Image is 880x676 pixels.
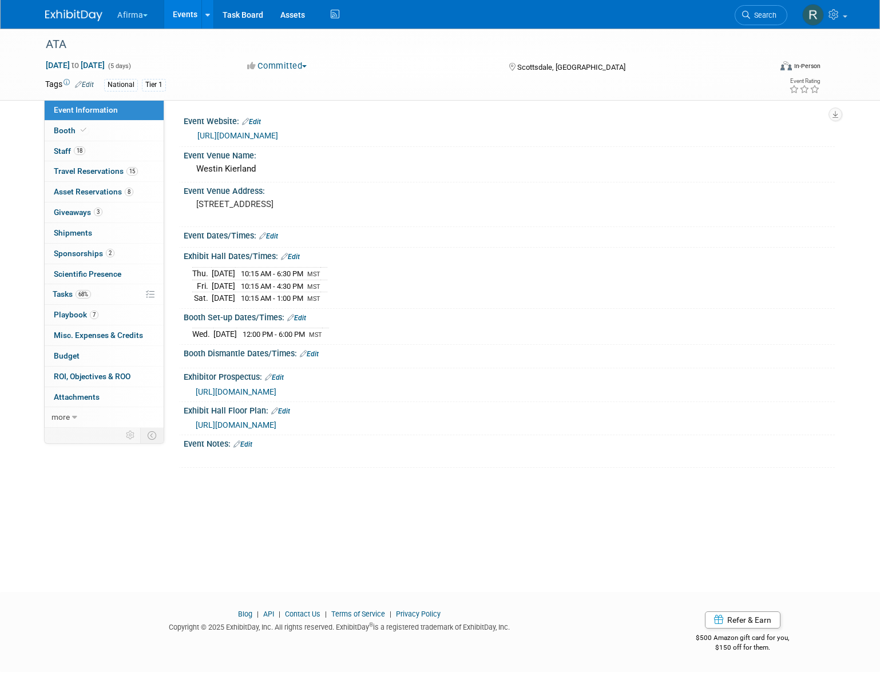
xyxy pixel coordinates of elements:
[45,346,164,366] a: Budget
[309,331,322,339] span: MST
[780,61,792,70] img: Format-Inperson.png
[45,10,102,21] img: ExhibitDay
[287,314,306,322] a: Edit
[651,626,835,652] div: $500 Amazon gift card for you,
[651,643,835,653] div: $150 off for them.
[192,292,212,304] td: Sat.
[184,227,835,242] div: Event Dates/Times:
[263,610,274,618] a: API
[125,188,133,196] span: 8
[75,81,94,89] a: Edit
[142,79,166,91] div: Tier 1
[517,63,625,71] span: Scottsdale, [GEOGRAPHIC_DATA]
[45,619,633,633] div: Copyright © 2025 ExhibitDay, Inc. All rights reserved. ExhibitDay is a registered trademark of Ex...
[184,435,835,450] div: Event Notes:
[196,420,276,430] a: [URL][DOMAIN_NAME]
[307,283,320,291] span: MST
[45,60,105,70] span: [DATE] [DATE]
[254,610,261,618] span: |
[197,131,278,140] a: [URL][DOMAIN_NAME]
[212,292,235,304] td: [DATE]
[45,367,164,387] a: ROI, Objectives & ROO
[243,330,305,339] span: 12:00 PM - 6:00 PM
[45,202,164,222] a: Giveaways3
[51,412,70,421] span: more
[307,295,320,303] span: MST
[233,440,252,448] a: Edit
[735,5,787,25] a: Search
[241,294,303,303] span: 10:15 AM - 1:00 PM
[90,311,98,319] span: 7
[192,267,212,280] td: Thu.
[54,249,114,258] span: Sponsorships
[45,407,164,427] a: more
[54,105,118,114] span: Event Information
[54,228,92,237] span: Shipments
[307,271,320,278] span: MST
[45,100,164,120] a: Event Information
[107,62,131,70] span: (5 days)
[241,269,303,278] span: 10:15 AM - 6:30 PM
[387,610,394,618] span: |
[45,244,164,264] a: Sponsorships2
[192,160,826,178] div: Westin Kierland
[76,290,91,299] span: 68%
[300,350,319,358] a: Edit
[750,11,776,19] span: Search
[42,34,755,55] div: ATA
[184,345,835,360] div: Booth Dismantle Dates/Times:
[192,328,213,340] td: Wed.
[789,78,820,84] div: Event Rating
[285,610,320,618] a: Contact Us
[70,61,81,70] span: to
[54,372,130,381] span: ROI, Objectives & ROO
[369,622,373,628] sup: ®
[54,166,138,176] span: Travel Reservations
[74,146,85,155] span: 18
[331,610,385,618] a: Terms of Service
[271,407,290,415] a: Edit
[196,387,276,396] a: [URL][DOMAIN_NAME]
[45,325,164,345] a: Misc. Expenses & Credits
[241,282,303,291] span: 10:15 AM - 4:30 PM
[184,368,835,383] div: Exhibitor Prospectus:
[94,208,102,216] span: 3
[212,280,235,292] td: [DATE]
[196,199,442,209] pre: [STREET_ADDRESS]
[54,310,98,319] span: Playbook
[184,113,835,128] div: Event Website:
[104,79,138,91] div: National
[212,267,235,280] td: [DATE]
[276,610,283,618] span: |
[45,121,164,141] a: Booth
[45,141,164,161] a: Staff18
[121,428,141,443] td: Personalize Event Tab Strip
[184,182,835,197] div: Event Venue Address:
[54,146,85,156] span: Staff
[396,610,441,618] a: Privacy Policy
[54,392,100,401] span: Attachments
[54,351,80,360] span: Budget
[54,208,102,217] span: Giveaways
[45,264,164,284] a: Scientific Presence
[45,387,164,407] a: Attachments
[242,118,261,126] a: Edit
[45,78,94,92] td: Tags
[45,161,164,181] a: Travel Reservations15
[45,305,164,325] a: Playbook7
[184,147,835,161] div: Event Venue Name:
[794,62,820,70] div: In-Person
[213,328,237,340] td: [DATE]
[141,428,164,443] td: Toggle Event Tabs
[192,280,212,292] td: Fri.
[238,610,252,618] a: Blog
[45,223,164,243] a: Shipments
[705,611,780,629] a: Refer & Earn
[54,331,143,340] span: Misc. Expenses & Credits
[705,59,820,77] div: Event Format
[259,232,278,240] a: Edit
[126,167,138,176] span: 15
[265,373,284,381] a: Edit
